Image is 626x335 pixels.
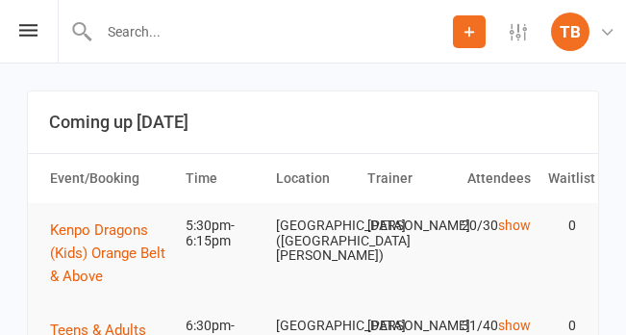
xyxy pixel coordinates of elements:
[539,154,585,203] th: Waitlist
[49,113,577,132] h3: Coming up [DATE]
[449,154,539,203] th: Attendees
[267,203,358,278] td: [GEOGRAPHIC_DATA]([GEOGRAPHIC_DATA][PERSON_NAME])
[93,18,453,45] input: Search...
[177,203,267,264] td: 5:30pm-6:15pm
[498,218,531,233] a: show
[177,154,267,203] th: Time
[50,221,165,285] span: Kenpo Dragons (Kids) Orange Belt & Above
[267,154,358,203] th: Location
[359,203,449,248] td: [PERSON_NAME]
[359,154,449,203] th: Trainer
[539,203,585,248] td: 0
[551,13,589,51] div: TB
[50,219,168,288] button: Kenpo Dragons (Kids) Orange Belt & Above
[449,203,539,248] td: 20/30
[498,318,531,333] a: show
[41,154,177,203] th: Event/Booking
